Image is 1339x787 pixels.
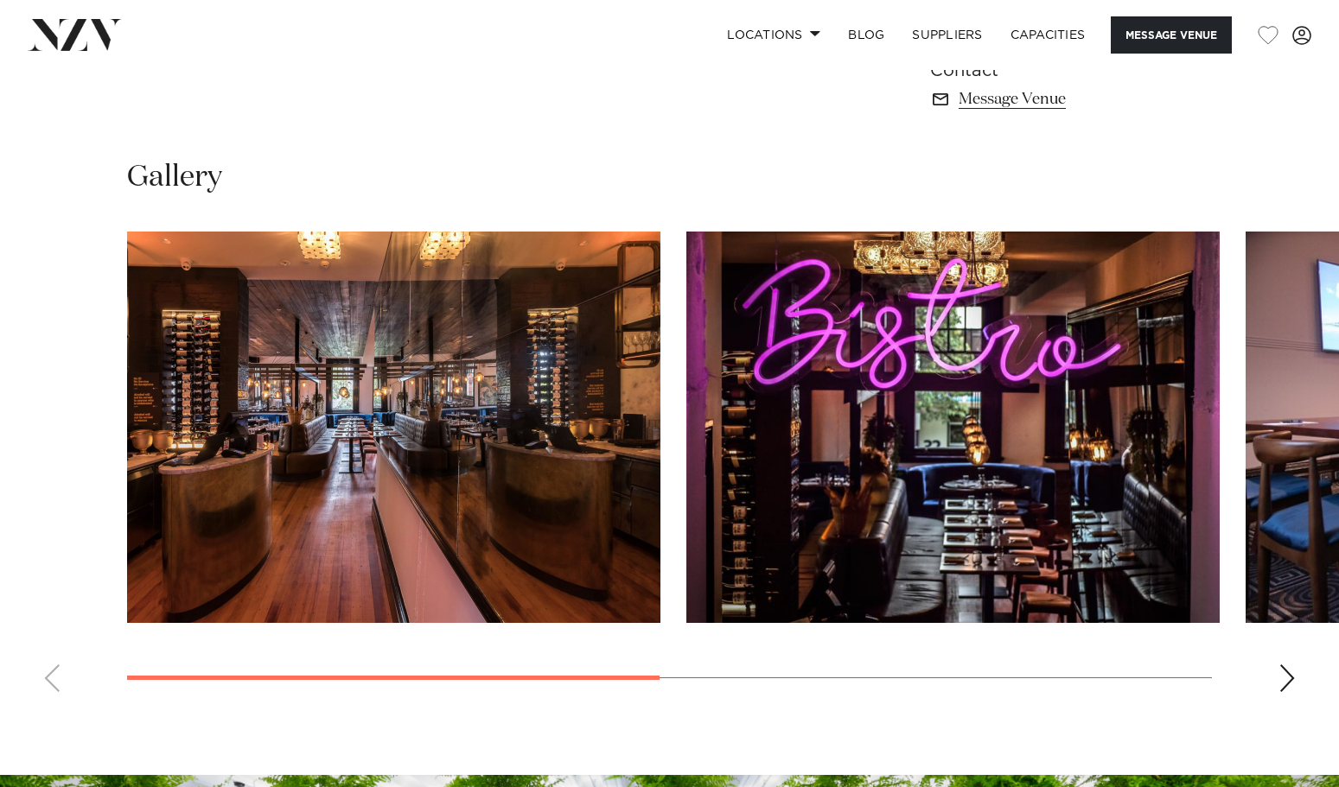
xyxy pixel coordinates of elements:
[997,16,1100,54] a: Capacities
[713,16,834,54] a: Locations
[686,232,1220,623] swiper-slide: 2 / 4
[930,87,1212,111] a: Message Venue
[28,19,122,50] img: nzv-logo.png
[1111,16,1232,54] button: Message Venue
[930,58,1212,84] h6: Contact
[834,16,898,54] a: BLOG
[127,232,660,623] swiper-slide: 1 / 4
[127,158,222,197] h2: Gallery
[898,16,996,54] a: SUPPLIERS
